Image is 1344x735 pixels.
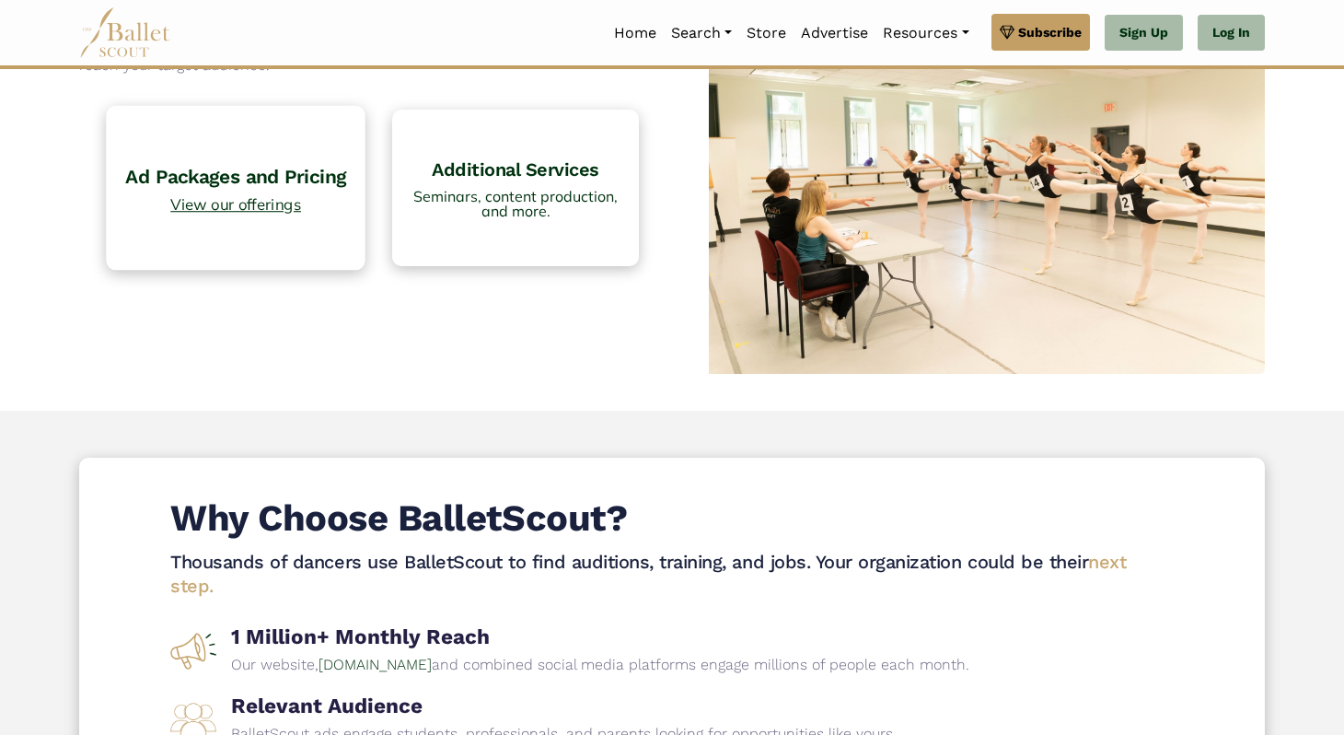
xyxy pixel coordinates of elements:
[116,196,356,212] span: View our offerings
[231,620,969,653] b: 1 Million+ Monthly Reach
[991,14,1090,51] a: Subscribe
[607,14,664,52] a: Home
[319,656,432,673] a: [DOMAIN_NAME]
[231,689,897,722] b: Relevant Audience
[664,14,739,52] a: Search
[401,157,630,181] h4: Additional Services
[231,653,969,677] p: Our website, and combined social media platforms engage millions of people each month.
[401,189,630,218] span: Seminars, content production, and more.
[106,106,365,270] a: Ad Packages and Pricing View our offerings
[1198,15,1265,52] a: Log In
[1000,22,1014,42] img: gem.svg
[794,14,875,52] a: Advertise
[875,14,976,52] a: Resources
[739,14,794,52] a: Store
[170,551,1126,597] span: next step.
[170,550,1174,598] h4: Thousands of dancers use BalletScout to find auditions, training, and jobs. Your organization cou...
[170,458,1174,542] h4: Why Choose BalletScout?
[116,164,356,189] h4: Ad Packages and Pricing
[392,110,639,266] a: Additional Services Seminars, content production, and more.
[1105,15,1183,52] a: Sign Up
[1018,22,1082,42] span: Subscribe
